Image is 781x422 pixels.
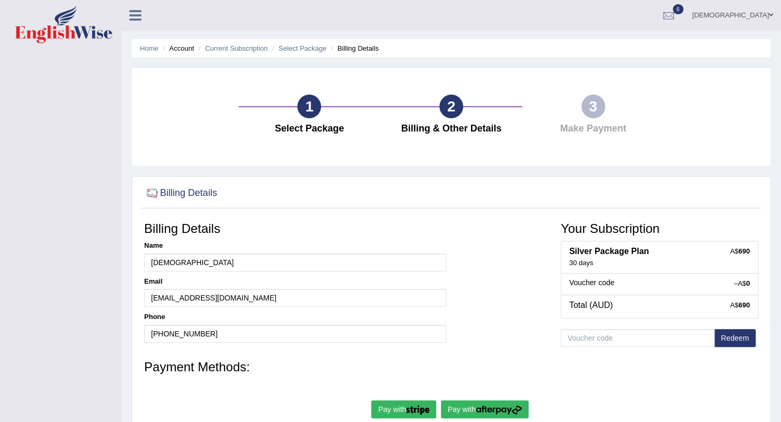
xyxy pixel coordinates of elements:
[160,43,194,53] li: Account
[569,259,750,268] div: 30 days
[144,360,758,374] h3: Payment Methods:
[746,279,750,287] strong: 0
[144,222,446,236] h3: Billing Details
[528,124,659,134] h4: Make Payment
[734,279,750,288] div: –A$
[297,95,321,118] div: 1
[371,400,436,418] button: Pay with
[279,44,326,52] a: Select Package
[569,247,649,256] b: Silver Package Plan
[144,241,163,250] label: Name
[385,124,517,134] h4: Billing & Other Details
[581,95,605,118] div: 3
[738,301,750,309] strong: 690
[205,44,268,52] a: Current Subscription
[569,279,750,287] h5: Voucher code
[328,43,379,53] li: Billing Details
[441,400,529,418] button: Pay with
[730,247,750,256] div: A$
[140,44,158,52] a: Home
[569,301,750,310] h4: Total (AUD)
[144,185,217,201] h2: Billing Details
[439,95,463,118] div: 2
[738,247,750,255] strong: 690
[561,222,758,236] h3: Your Subscription
[673,4,683,14] span: 6
[244,124,375,134] h4: Select Package
[561,329,714,347] input: Voucher code
[144,277,163,286] label: Email
[714,329,756,347] button: Redeem
[730,301,750,310] div: A$
[144,312,165,322] label: Phone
